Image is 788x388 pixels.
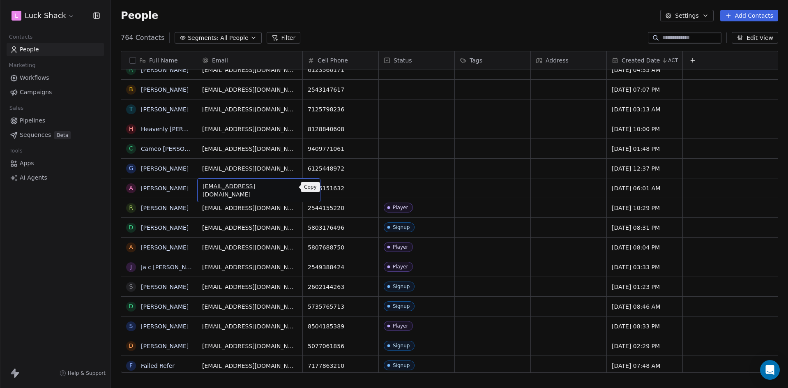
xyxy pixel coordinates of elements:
div: C [129,144,133,153]
span: [DATE] 10:00 PM [612,125,677,133]
span: [DATE] 04:35 AM [612,66,677,74]
div: D [129,342,134,350]
div: Signup [393,303,410,309]
a: SequencesBeta [7,128,104,142]
span: [EMAIL_ADDRESS][DOMAIN_NAME] [202,145,297,153]
div: A [129,243,133,252]
span: [EMAIL_ADDRESS][DOMAIN_NAME] [202,362,297,370]
div: J [130,263,132,271]
a: [PERSON_NAME] [141,244,189,251]
span: 8128840608 [308,125,373,133]
div: Player [393,205,408,210]
div: B [129,85,133,94]
span: [EMAIL_ADDRESS][DOMAIN_NAME] [202,105,297,113]
div: r [129,203,133,212]
a: [PERSON_NAME] [141,106,189,113]
div: D [129,223,134,232]
span: 2602144263 [308,283,373,291]
span: Segments: [188,34,219,42]
span: [DATE] 10:29 PM [612,204,677,212]
span: [EMAIL_ADDRESS][DOMAIN_NAME] [203,182,300,199]
div: T [129,105,133,113]
a: [PERSON_NAME] [141,303,189,310]
span: [EMAIL_ADDRESS][DOMAIN_NAME] [202,322,297,330]
span: Help & Support [68,370,106,376]
span: Sales [6,102,27,114]
span: Email [212,56,228,65]
div: grid [197,69,779,373]
div: Signup [393,284,410,289]
button: Edit View [732,32,778,44]
a: Heavenly [PERSON_NAME] [141,126,217,132]
a: Ja c [PERSON_NAME] [141,264,201,270]
span: [EMAIL_ADDRESS][DOMAIN_NAME] [202,224,297,232]
a: [PERSON_NAME] [141,284,189,290]
span: Luck Shack [25,10,66,21]
span: [DATE] 07:07 PM [612,85,677,94]
div: R [129,65,133,74]
span: [DATE] 01:48 PM [612,145,677,153]
div: Address [531,51,606,69]
div: Cell Phone [303,51,378,69]
div: D [129,302,134,311]
span: [DATE] 03:13 AM [612,105,677,113]
span: People [20,45,39,54]
span: 7177863210 [308,362,373,370]
span: [DATE] 08:31 PM [612,224,677,232]
span: Apps [20,159,34,168]
span: 5077061856 [308,342,373,350]
span: Campaigns [20,88,52,97]
button: LLuck Shack [10,9,76,23]
span: [EMAIL_ADDRESS][DOMAIN_NAME] [202,303,297,311]
a: [PERSON_NAME] [141,343,189,349]
span: 6123560171 [308,66,373,74]
div: grid [121,69,197,373]
div: Tags [455,51,530,69]
div: F [129,361,133,370]
a: Apps [7,157,104,170]
a: [PERSON_NAME] [141,205,189,211]
div: A [129,184,133,192]
div: Signup [393,363,410,368]
div: Player [393,244,408,250]
div: Signup [393,343,410,349]
span: Marketing [5,59,39,72]
span: All People [220,34,248,42]
button: Add Contacts [720,10,778,21]
span: Beta [54,131,71,139]
button: Settings [660,10,713,21]
div: Email [197,51,302,69]
span: [DATE] 02:29 PM [612,342,677,350]
a: Cameo [PERSON_NAME] [141,145,211,152]
a: [PERSON_NAME] [141,323,189,330]
span: 6125448972 [308,164,373,173]
span: Workflows [20,74,49,82]
span: 4236151632 [308,184,373,192]
span: Full Name [149,56,178,65]
a: [PERSON_NAME] [141,224,189,231]
div: Player [393,264,408,270]
span: [EMAIL_ADDRESS][DOMAIN_NAME] [202,283,297,291]
span: 5807688750 [308,243,373,252]
span: [DATE] 06:01 AM [612,184,677,192]
span: ACT [668,57,678,64]
span: [DATE] 08:46 AM [612,303,677,311]
span: People [121,9,158,22]
a: Campaigns [7,85,104,99]
span: 2549388424 [308,263,373,271]
a: AI Agents [7,171,104,185]
span: 7125798236 [308,105,373,113]
div: H [129,125,134,133]
div: S [129,282,133,291]
div: Created DateACT [607,51,682,69]
a: Help & Support [60,370,106,376]
a: [PERSON_NAME] [141,67,189,73]
div: G [129,164,134,173]
span: 9409771061 [308,145,373,153]
span: 5803176496 [308,224,373,232]
span: 8504185389 [308,322,373,330]
span: [EMAIL_ADDRESS][DOMAIN_NAME] [202,125,297,133]
a: [PERSON_NAME] [141,86,189,93]
span: Status [394,56,412,65]
span: [DATE] 01:23 PM [612,283,677,291]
